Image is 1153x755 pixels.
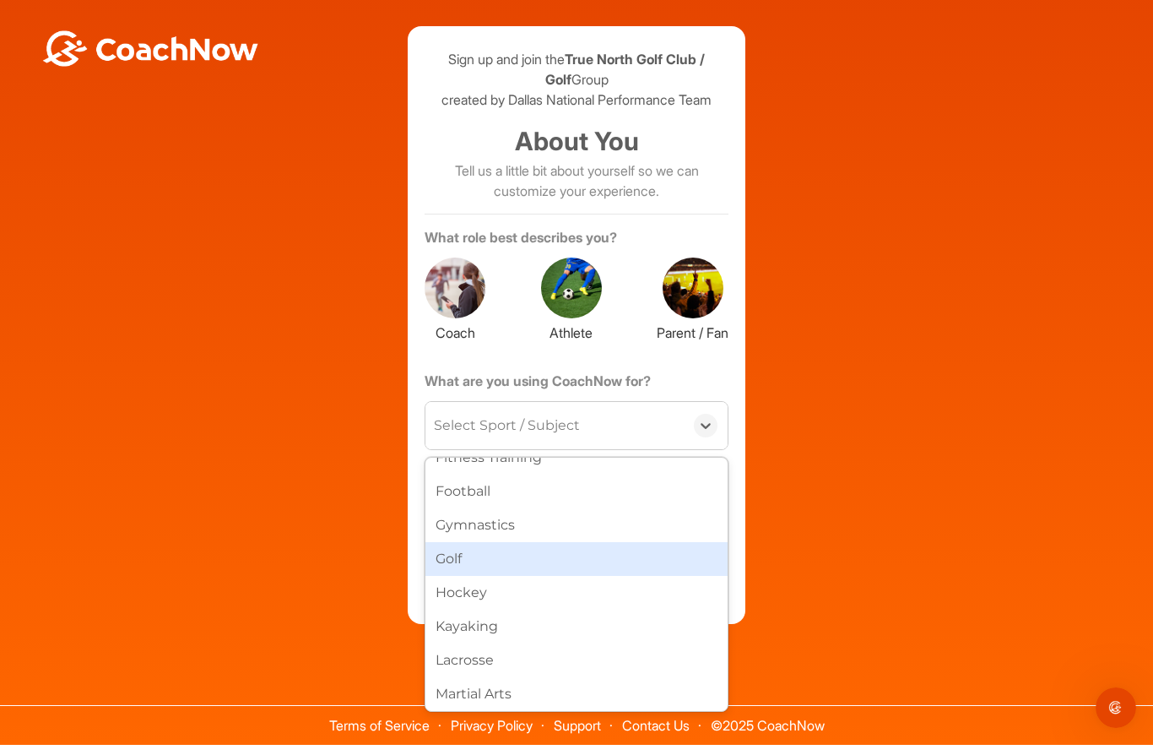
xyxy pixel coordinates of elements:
label: Parent / Fan [657,329,728,353]
p: Sign up and join the Group [425,59,728,100]
a: Privacy Policy [451,727,533,744]
div: Kayaking [425,620,728,654]
div: Golf [425,552,728,586]
iframe: Intercom live chat [1096,698,1136,738]
a: Support [554,727,601,744]
strong: True North Golf Club / Golf [545,61,706,98]
div: Select Sport / Subject [434,426,580,446]
p: created by Dallas National Performance Team [425,100,728,120]
p: Tell us a little bit about yourself so we can customize your experience. [425,171,728,211]
a: Contact Us [622,727,690,744]
label: What are you using CoachNow for? [425,381,728,408]
a: Terms of Service [329,727,430,744]
div: Martial Arts [425,687,728,721]
div: Fitness Training [425,451,728,485]
div: Gymnastics [425,519,728,552]
div: Lacrosse [425,654,728,687]
label: Coach [425,329,485,353]
div: Football [425,485,728,519]
span: © 2025 CoachNow [702,716,833,742]
img: BwLJSsUCoWCh5upNqxVrqldRgqLPVwmV24tXu5FoVAoFEpwwqQ3VIfuoInZCoVCoTD4vwADAC3ZFMkVEQFDAAAAAElFTkSuQmCC [41,41,260,77]
label: What role best describes you? [425,237,728,264]
label: Athlete [541,329,602,353]
h1: About You [425,133,728,171]
div: Hockey [425,586,728,620]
